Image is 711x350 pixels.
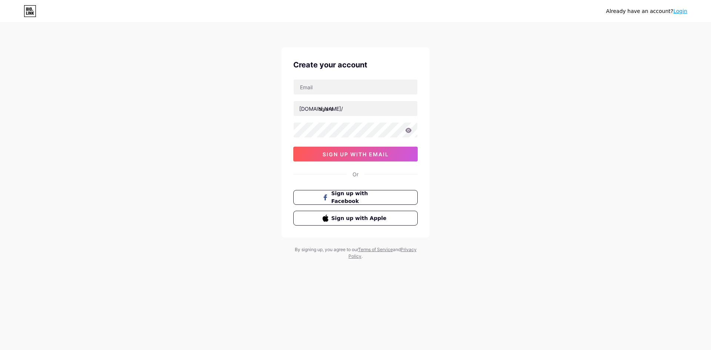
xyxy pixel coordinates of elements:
a: Terms of Service [358,247,393,252]
input: Email [294,80,417,94]
div: By signing up, you agree to our and . [293,246,418,260]
span: sign up with email [323,151,389,157]
div: Or [353,170,358,178]
span: Sign up with Apple [331,214,389,222]
button: Sign up with Apple [293,211,418,226]
div: [DOMAIN_NAME]/ [299,105,343,113]
button: Sign up with Facebook [293,190,418,205]
a: Login [673,8,687,14]
input: username [294,101,417,116]
div: Already have an account? [606,7,687,15]
button: sign up with email [293,147,418,161]
span: Sign up with Facebook [331,190,389,205]
div: Create your account [293,59,418,70]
